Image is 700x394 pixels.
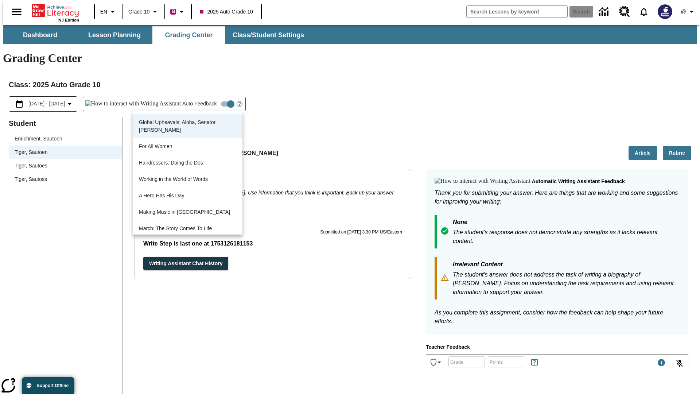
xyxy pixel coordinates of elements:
p: Making Music in [GEOGRAPHIC_DATA] [139,208,237,216]
body: Type your response here. [3,6,106,12]
p: Hairdressers: Doing the Dos [139,159,237,167]
p: Global Upheavals: Aloha, Senator [PERSON_NAME] [139,119,237,134]
p: For All Women [139,143,237,150]
p: A Hero Has His Day [139,192,237,200]
p: Working in the World of Words [139,175,237,183]
p: March: The Story Comes To Life [139,225,237,232]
